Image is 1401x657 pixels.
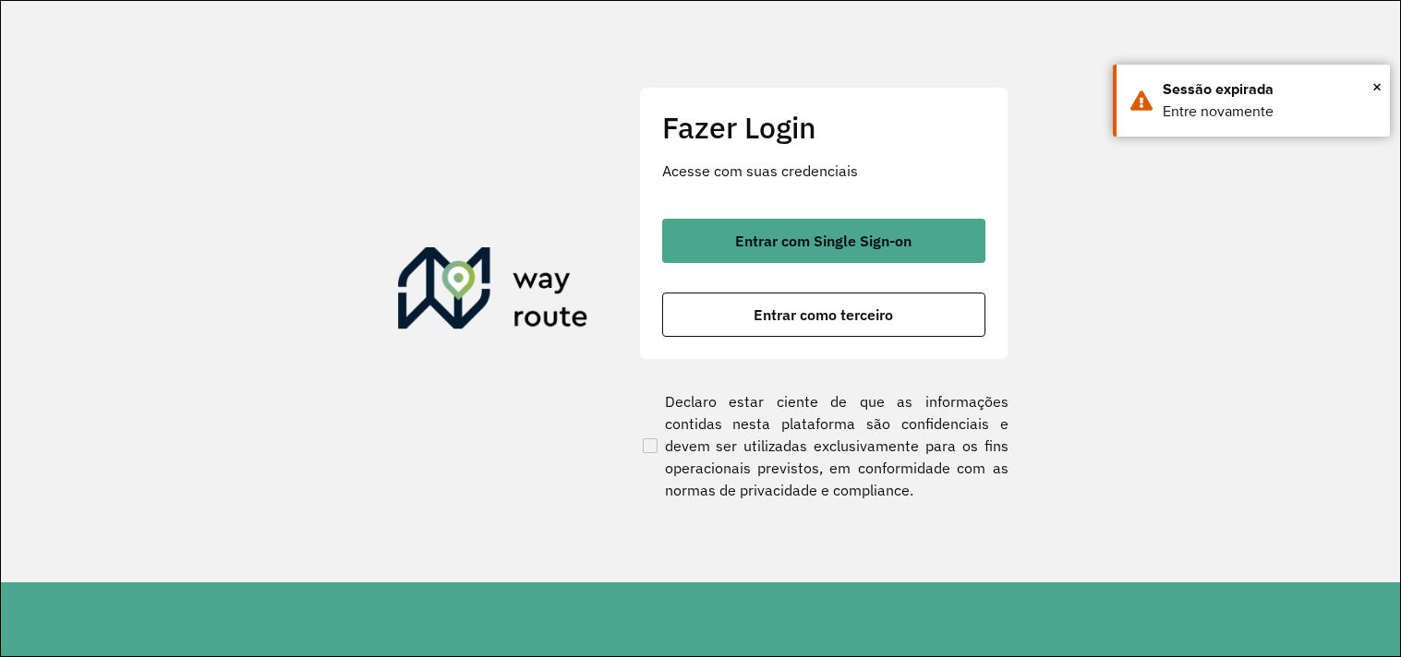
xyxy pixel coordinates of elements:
[398,247,588,336] img: Roteirizador AmbevTech
[662,160,985,182] p: Acesse com suas credenciais
[662,110,985,145] h2: Fazer Login
[1372,73,1382,101] button: Close
[639,390,1008,501] label: Declaro estar ciente de que as informações contidas nesta plataforma são confidenciais e devem se...
[662,293,985,337] button: button
[662,219,985,263] button: button
[1163,78,1376,101] div: Sessão expirada
[1163,101,1376,123] div: Entre novamente
[735,233,912,248] span: Entrar com Single Sign-on
[754,307,893,322] span: Entrar como terceiro
[1372,73,1382,101] span: ×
